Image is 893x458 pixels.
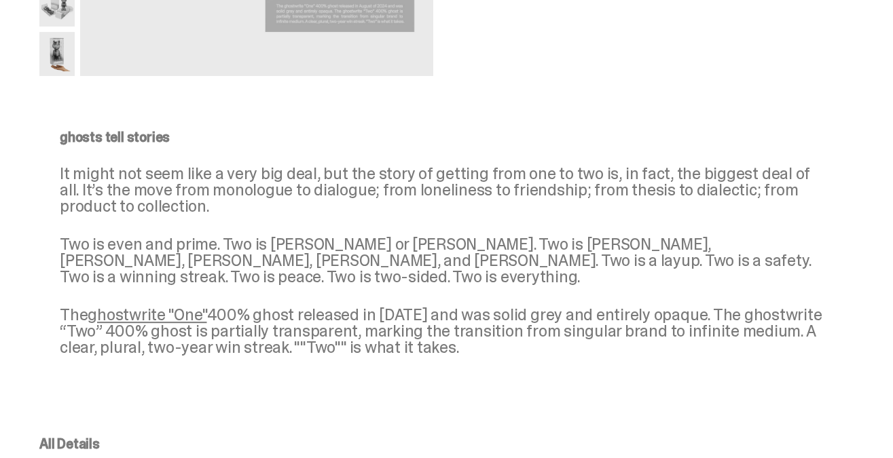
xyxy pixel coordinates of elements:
p: The 400% ghost released in [DATE] and was solid grey and entirely opaque. The ghostwrite “Two” 40... [60,307,823,356]
p: Two is even and prime. Two is [PERSON_NAME] or [PERSON_NAME]. Two is [PERSON_NAME], [PERSON_NAME]... [60,236,823,285]
img: ghostwrite_Two_Media_14.png [39,32,75,76]
p: ghosts tell stories [60,130,823,144]
a: ghostwrite "One" [88,304,206,325]
p: All Details [39,437,240,451]
p: It might not seem like a very big deal, but the story of getting from one to two is, in fact, the... [60,166,823,214]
